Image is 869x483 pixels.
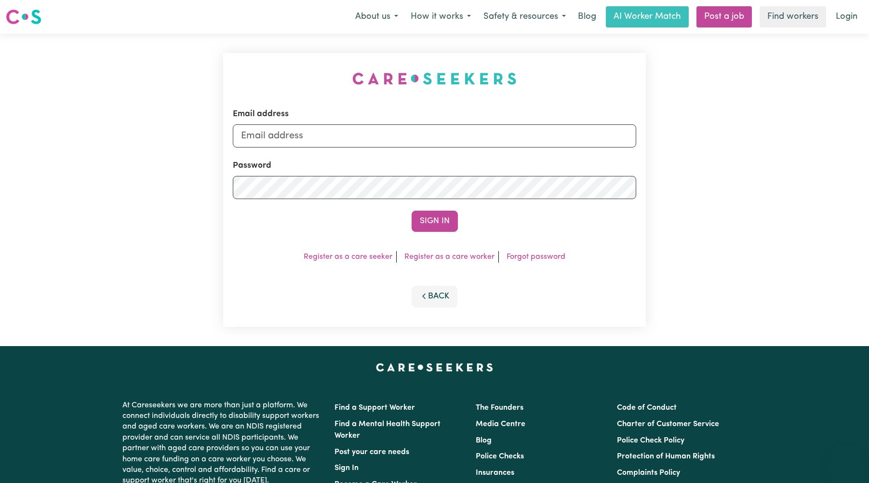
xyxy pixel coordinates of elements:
[606,6,689,27] a: AI Worker Match
[696,6,752,27] a: Post a job
[334,464,359,472] a: Sign In
[412,286,458,307] button: Back
[6,8,41,26] img: Careseekers logo
[233,124,637,148] input: Email address
[617,420,719,428] a: Charter of Customer Service
[233,159,271,172] label: Password
[617,404,677,412] a: Code of Conduct
[617,453,715,460] a: Protection of Human Rights
[334,448,409,456] a: Post your care needs
[404,7,477,27] button: How it works
[349,7,404,27] button: About us
[476,420,525,428] a: Media Centre
[507,253,565,261] a: Forgot password
[760,6,826,27] a: Find workers
[477,7,572,27] button: Safety & resources
[334,404,415,412] a: Find a Support Worker
[617,437,684,444] a: Police Check Policy
[830,444,861,475] iframe: Button to launch messaging window
[376,363,493,371] a: Careseekers home page
[476,404,523,412] a: The Founders
[476,437,492,444] a: Blog
[304,253,392,261] a: Register as a care seeker
[233,108,289,121] label: Email address
[404,253,495,261] a: Register as a care worker
[334,420,441,440] a: Find a Mental Health Support Worker
[617,469,680,477] a: Complaints Policy
[6,6,41,28] a: Careseekers logo
[412,211,458,232] button: Sign In
[476,469,514,477] a: Insurances
[476,453,524,460] a: Police Checks
[572,6,602,27] a: Blog
[830,6,863,27] a: Login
